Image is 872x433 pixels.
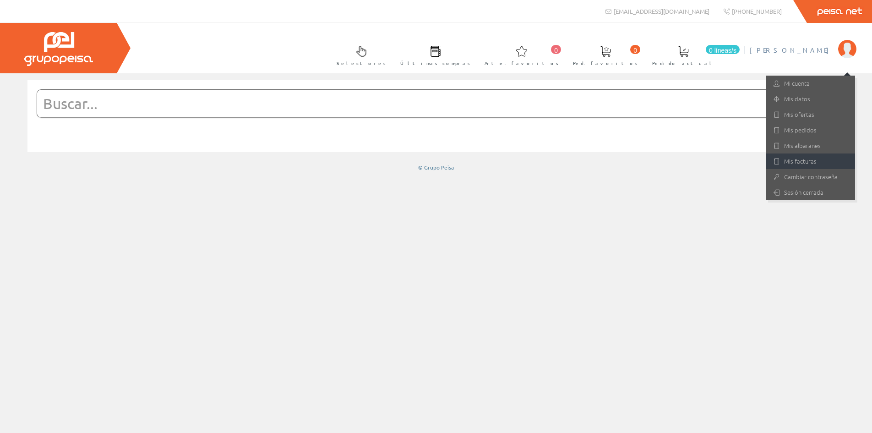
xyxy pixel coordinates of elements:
[784,157,817,165] font: Mis facturas
[337,60,386,66] font: Selectores
[24,32,93,66] img: Grupo Peisa
[732,7,782,15] font: [PHONE_NUMBER]
[766,138,855,153] a: Mis albaranes
[327,38,391,71] a: Selectores
[784,188,823,197] font: Sesión cerrada
[400,60,470,66] font: Últimas compras
[784,126,817,134] font: Mis pedidos
[766,153,855,169] a: Mis facturas
[766,185,855,200] a: Sesión cerrada
[418,164,454,171] font: © Grupo Peisa
[784,79,810,88] font: Mi cuenta
[766,169,855,185] a: Cambiar contraseña
[652,60,714,66] font: Pedido actual
[709,47,736,54] font: 0 líneas/s
[784,141,821,150] font: Mis albaranes
[633,47,637,54] font: 0
[614,7,709,15] font: [EMAIL_ADDRESS][DOMAIN_NAME]
[784,94,810,103] font: Mis datos
[37,90,812,117] input: Buscar...
[766,122,855,138] a: Mis pedidos
[766,107,855,122] a: Mis ofertas
[485,60,559,66] font: Arte. favoritos
[573,60,638,66] font: Ped. favoritos
[784,172,838,181] font: Cambiar contraseña
[784,110,814,119] font: Mis ofertas
[391,38,475,71] a: Últimas compras
[766,91,855,107] a: Mis datos
[750,46,834,54] font: [PERSON_NAME]
[554,47,558,54] font: 0
[766,76,855,91] a: Mi cuenta
[750,38,856,47] a: [PERSON_NAME]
